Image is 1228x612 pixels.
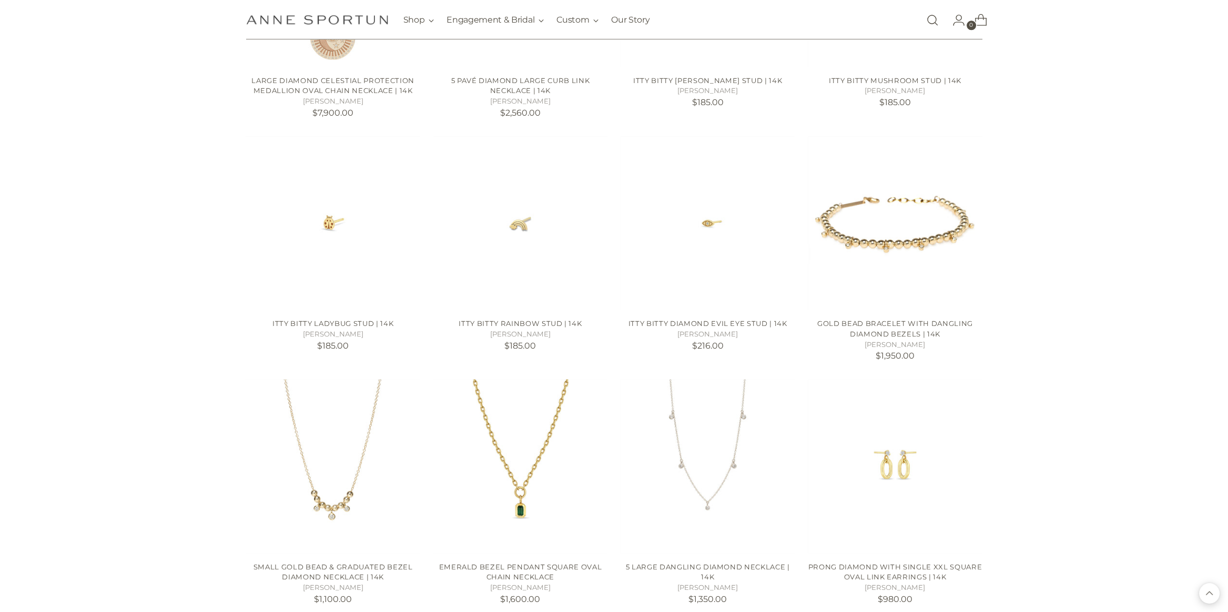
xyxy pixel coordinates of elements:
[628,319,787,328] a: Itty Bitty Diamond Evil Eye Stud | 14k
[878,594,912,604] span: $980.00
[312,108,353,118] span: $7,900.00
[621,583,795,593] h5: [PERSON_NAME]
[246,379,420,553] a: Small Gold Bead & Graduated Bezel Diamond Necklace | 14k
[808,563,982,582] a: Prong Diamond With Single Xxl Square Oval Link Earrings | 14k
[1199,583,1220,604] button: Back to top
[808,136,982,310] a: Gold Bead Bracelet With Dangling Diamond Bezels | 14k
[922,9,943,30] a: Open search modal
[246,329,420,340] h5: [PERSON_NAME]
[808,340,982,350] h5: [PERSON_NAME]
[621,329,795,340] h5: [PERSON_NAME]
[451,76,590,95] a: 5 Pavé Diamond Large Curb Link Necklace | 14k
[246,15,388,25] a: Anne Sportun Fine Jewellery
[439,563,602,582] a: Emerald Bezel Pendant Square Oval Chain Necklace
[433,136,607,310] a: Itty Bitty Rainbow Stud | 14k
[876,351,915,361] span: $1,950.00
[556,8,598,32] button: Custom
[433,583,607,593] h5: [PERSON_NAME]
[967,21,976,30] span: 0
[317,341,349,351] span: $185.00
[314,594,352,604] span: $1,100.00
[692,97,724,107] span: $185.00
[808,379,982,553] a: Prong Diamond With Single Xxl Square Oval Link Earrings | 14k
[246,136,420,310] a: Itty Bitty Ladybug Stud | 14k
[611,8,649,32] a: Our Story
[808,583,982,593] h5: [PERSON_NAME]
[626,563,790,582] a: 5 Large Dangling Diamond Necklace | 14k
[808,86,982,96] h5: [PERSON_NAME]
[692,341,724,351] span: $216.00
[621,136,795,310] a: Itty Bitty Diamond Evil Eye Stud | 14k
[879,97,911,107] span: $185.00
[504,341,536,351] span: $185.00
[459,319,582,328] a: Itty Bitty Rainbow Stud | 14k
[446,8,544,32] button: Engagement & Bridal
[500,108,541,118] span: $2,560.00
[817,319,973,338] a: Gold Bead Bracelet With Dangling Diamond Bezels | 14k
[251,76,414,95] a: Large Diamond Celestial Protection Medallion Oval Chain Necklace | 14k
[246,96,420,107] h5: [PERSON_NAME]
[633,76,782,85] a: Itty Bitty [PERSON_NAME] Stud | 14k
[246,583,420,593] h5: [PERSON_NAME]
[688,594,727,604] span: $1,350.00
[500,594,540,604] span: $1,600.00
[621,86,795,96] h5: [PERSON_NAME]
[966,9,987,30] a: Open cart modal
[403,8,434,32] button: Shop
[829,76,961,85] a: Itty Bitty Mushroom Stud | 14k
[621,379,795,553] a: 5 Large Dangling Diamond Necklace | 14k
[433,379,607,553] a: Emerald Bezel Pendant Square Oval Chain Necklace
[433,96,607,107] h5: [PERSON_NAME]
[944,9,965,30] a: Go to the account page
[272,319,393,328] a: Itty Bitty Ladybug Stud | 14k
[253,563,413,582] a: Small Gold Bead & Graduated Bezel Diamond Necklace | 14k
[433,329,607,340] h5: [PERSON_NAME]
